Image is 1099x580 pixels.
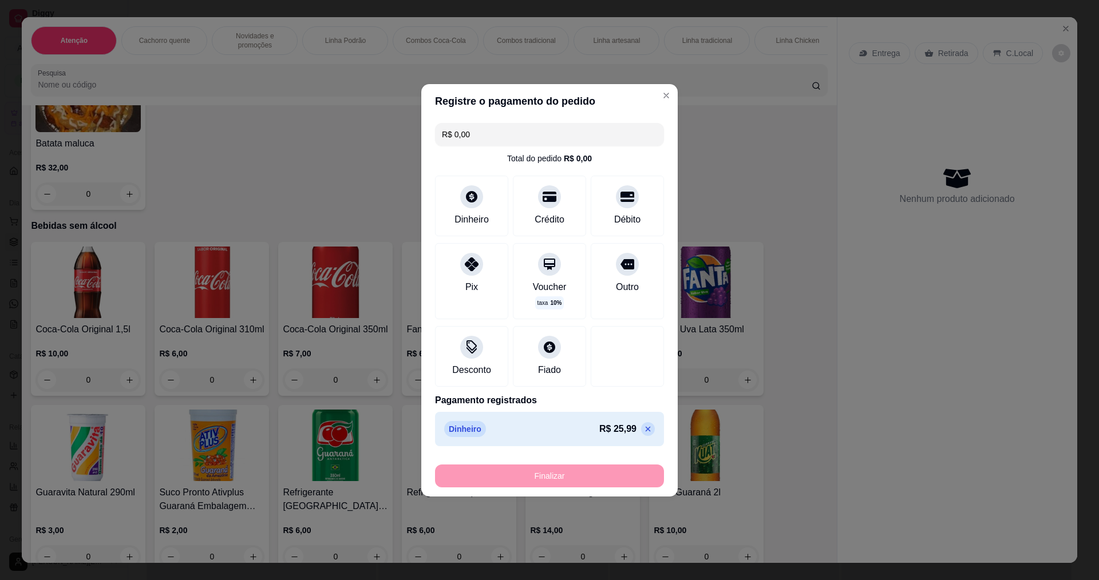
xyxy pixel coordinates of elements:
div: Outro [616,280,639,294]
header: Registre o pagamento do pedido [421,84,678,118]
input: Ex.: hambúrguer de cordeiro [442,123,657,146]
p: Pagamento registrados [435,394,664,407]
div: Pix [465,280,478,294]
div: Fiado [538,363,561,377]
span: 10 % [550,299,562,307]
p: Dinheiro [444,421,486,437]
div: Débito [614,213,641,227]
div: Desconto [452,363,491,377]
div: R$ 0,00 [564,153,592,164]
div: Total do pedido [507,153,592,164]
button: Close [657,86,675,105]
div: Crédito [535,213,564,227]
div: Voucher [533,280,567,294]
p: R$ 25,99 [599,422,637,436]
p: taxa [537,299,562,307]
div: Dinheiro [454,213,489,227]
